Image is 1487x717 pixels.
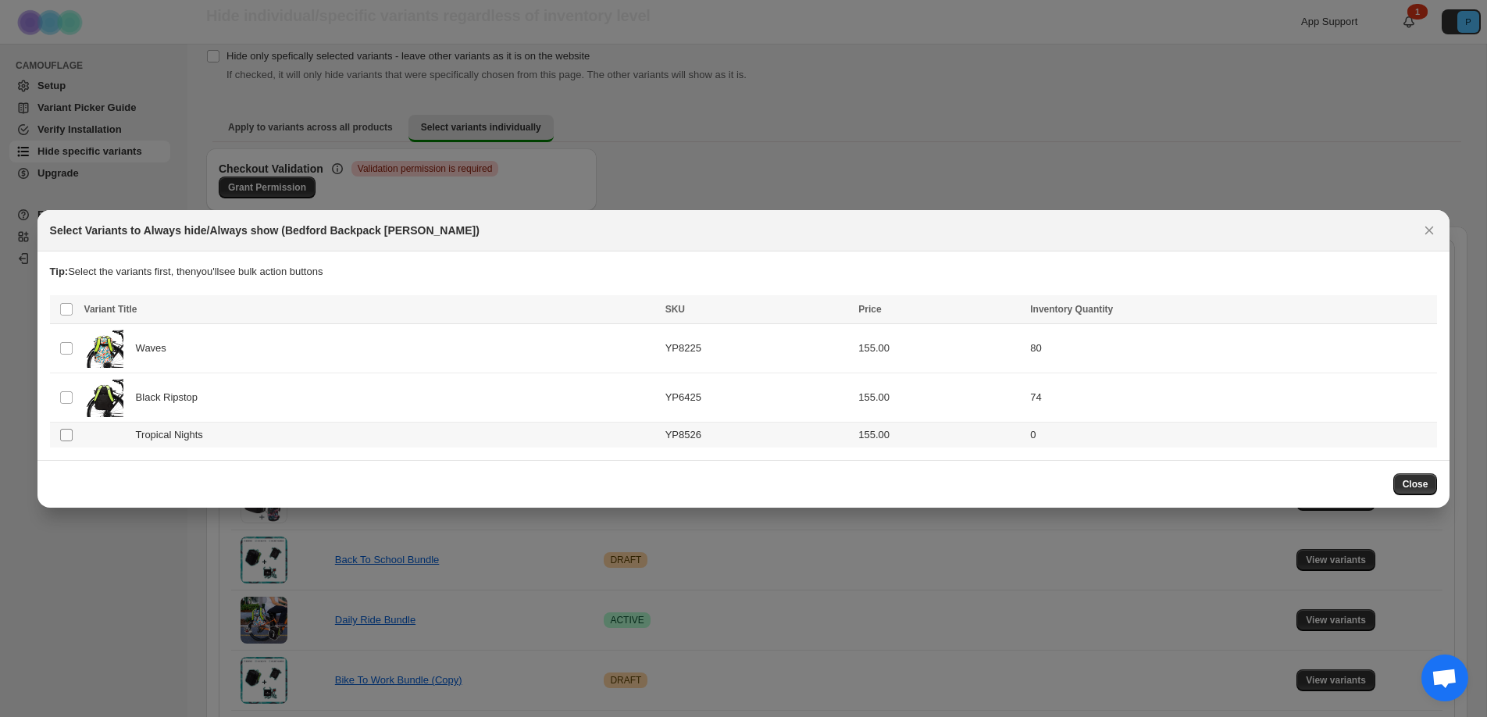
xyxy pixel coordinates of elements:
[661,323,854,373] td: YP8225
[136,341,175,356] span: Waves
[1025,373,1437,422] td: 74
[854,373,1025,422] td: 155.00
[854,323,1025,373] td: 155.00
[1025,422,1437,448] td: 0
[1393,473,1438,495] button: Close
[661,373,854,422] td: YP6425
[854,422,1025,448] td: 155.00
[1030,304,1113,315] span: Inventory Quantity
[1418,219,1440,241] button: Close
[84,378,123,417] img: Bedford_Black_Bike_w.png
[50,264,1438,280] p: Select the variants first, then you'll see bulk action buttons
[136,427,212,443] span: Tropical Nights
[50,223,480,238] h2: Select Variants to Always hide/Always show (Bedford Backpack [PERSON_NAME])
[1421,655,1468,701] div: Open chat
[858,304,881,315] span: Price
[50,266,69,277] strong: Tip:
[1025,323,1437,373] td: 80
[84,304,137,315] span: Variant Title
[665,304,685,315] span: SKU
[84,329,123,368] img: Bedford-Waves-Front_1a614810-647d-4886-8e1d-36069d8ab726.webp
[136,390,206,405] span: Black Ripstop
[1403,478,1428,490] span: Close
[661,422,854,448] td: YP8526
